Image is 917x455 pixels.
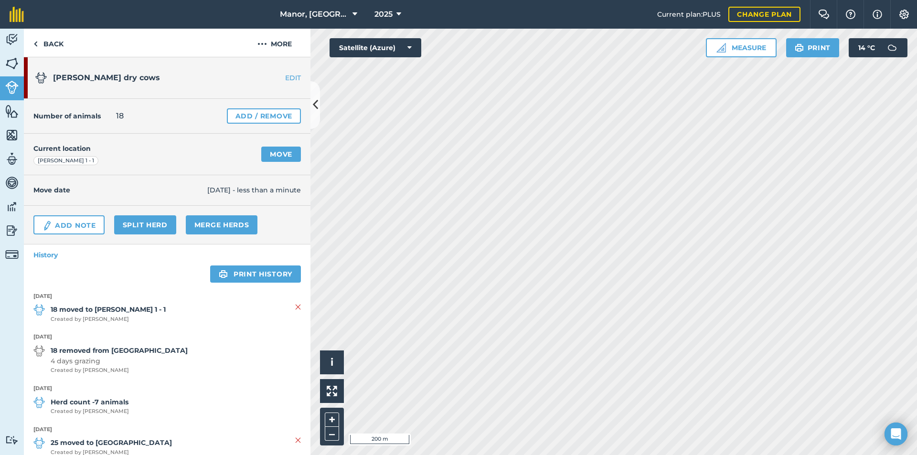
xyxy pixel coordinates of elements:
[33,185,207,195] h4: Move date
[5,223,19,238] img: svg+xml;base64,PD94bWwgdmVyc2lvbj0iMS4wIiBlbmNvZGluZz0idXRmLTgiPz4KPCEtLSBHZW5lcmF0b3I6IEFkb2JlIE...
[33,215,105,234] a: Add Note
[5,56,19,71] img: svg+xml;base64,PHN2ZyB4bWxucz0iaHR0cDovL3d3dy53My5vcmcvMjAwMC9zdmciIHdpZHRoPSI1NiIgaGVpZ2h0PSI2MC...
[858,38,875,57] span: 14 ° C
[24,244,310,265] a: History
[227,108,301,124] a: Add / Remove
[5,104,19,118] img: svg+xml;base64,PHN2ZyB4bWxucz0iaHR0cDovL3d3dy53My5vcmcvMjAwMC9zdmciIHdpZHRoPSI1NiIgaGVpZ2h0PSI2MC...
[5,176,19,190] img: svg+xml;base64,PD94bWwgdmVyc2lvbj0iMS4wIiBlbmNvZGluZz0idXRmLTgiPz4KPCEtLSBHZW5lcmF0b3I6IEFkb2JlIE...
[116,110,124,122] span: 18
[24,29,73,57] a: Back
[51,437,172,448] strong: 25 moved to [GEOGRAPHIC_DATA]
[706,38,777,57] button: Measure
[898,10,910,19] img: A cog icon
[657,9,721,20] span: Current plan : PLUS
[51,356,188,366] span: 4 days grazing
[207,185,301,195] span: [DATE] - less than a minute
[51,366,188,375] span: Created by [PERSON_NAME]
[883,38,902,57] img: svg+xml;base64,PD94bWwgdmVyc2lvbj0iMS4wIiBlbmNvZGluZz0idXRmLTgiPz4KPCEtLSBHZW5lcmF0b3I6IEFkb2JlIE...
[210,265,301,283] a: Print history
[257,38,267,50] img: svg+xml;base64,PHN2ZyB4bWxucz0iaHR0cDovL3d3dy53My5vcmcvMjAwMC9zdmciIHdpZHRoPSIyMCIgaGVpZ2h0PSIyNC...
[818,10,830,19] img: Two speech bubbles overlapping with the left bubble in the forefront
[320,350,344,374] button: i
[33,345,45,357] img: svg+xml;base64,PD94bWwgdmVyc2lvbj0iMS4wIiBlbmNvZGluZz0idXRmLTgiPz4KPCEtLSBHZW5lcmF0b3I6IEFkb2JlIE...
[716,43,726,53] img: Ruler icon
[5,248,19,261] img: svg+xml;base64,PD94bWwgdmVyc2lvbj0iMS4wIiBlbmNvZGluZz0idXRmLTgiPz4KPCEtLSBHZW5lcmF0b3I6IEFkb2JlIE...
[51,345,188,356] strong: 18 removed from [GEOGRAPHIC_DATA]
[5,128,19,142] img: svg+xml;base64,PHN2ZyB4bWxucz0iaHR0cDovL3d3dy53My5vcmcvMjAwMC9zdmciIHdpZHRoPSI1NiIgaGVpZ2h0PSI2MC...
[325,413,339,427] button: +
[5,152,19,166] img: svg+xml;base64,PD94bWwgdmVyc2lvbj0iMS4wIiBlbmNvZGluZz0idXRmLTgiPz4KPCEtLSBHZW5lcmF0b3I6IEFkb2JlIE...
[33,425,301,434] strong: [DATE]
[374,9,393,20] span: 2025
[33,292,301,301] strong: [DATE]
[873,9,882,20] img: svg+xml;base64,PHN2ZyB4bWxucz0iaHR0cDovL3d3dy53My5vcmcvMjAwMC9zdmciIHdpZHRoPSIxNyIgaGVpZ2h0PSIxNy...
[885,423,907,445] div: Open Intercom Messenger
[186,215,258,234] a: Merge Herds
[295,301,301,313] img: svg+xml;base64,PHN2ZyB4bWxucz0iaHR0cDovL3d3dy53My5vcmcvMjAwMC9zdmciIHdpZHRoPSIyMiIgaGVpZ2h0PSIzMC...
[33,156,98,166] div: [PERSON_NAME] 1 - 1
[250,73,310,83] a: EDIT
[51,304,166,315] strong: 18 moved to [PERSON_NAME] 1 - 1
[33,397,45,408] img: svg+xml;base64,PD94bWwgdmVyc2lvbj0iMS4wIiBlbmNvZGluZz0idXRmLTgiPz4KPCEtLSBHZW5lcmF0b3I6IEFkb2JlIE...
[33,38,38,50] img: svg+xml;base64,PHN2ZyB4bWxucz0iaHR0cDovL3d3dy53My5vcmcvMjAwMC9zdmciIHdpZHRoPSI5IiBoZWlnaHQ9IjI0Ii...
[849,38,907,57] button: 14 °C
[261,147,301,162] a: Move
[42,220,53,232] img: svg+xml;base64,PD94bWwgdmVyc2lvbj0iMS4wIiBlbmNvZGluZz0idXRmLTgiPz4KPCEtLSBHZW5lcmF0b3I6IEFkb2JlIE...
[786,38,840,57] button: Print
[330,38,421,57] button: Satellite (Azure)
[51,397,129,407] strong: Herd count -7 animals
[239,29,310,57] button: More
[51,407,129,416] span: Created by [PERSON_NAME]
[33,384,301,393] strong: [DATE]
[280,9,349,20] span: Manor, [GEOGRAPHIC_DATA], [GEOGRAPHIC_DATA]
[327,386,337,396] img: Four arrows, one pointing top left, one top right, one bottom right and the last bottom left
[33,143,91,154] h4: Current location
[33,437,45,449] img: svg+xml;base64,PD94bWwgdmVyc2lvbj0iMS4wIiBlbmNvZGluZz0idXRmLTgiPz4KPCEtLSBHZW5lcmF0b3I6IEFkb2JlIE...
[795,42,804,53] img: svg+xml;base64,PHN2ZyB4bWxucz0iaHR0cDovL3d3dy53My5vcmcvMjAwMC9zdmciIHdpZHRoPSIxOSIgaGVpZ2h0PSIyNC...
[325,427,339,441] button: –
[295,434,301,446] img: svg+xml;base64,PHN2ZyB4bWxucz0iaHR0cDovL3d3dy53My5vcmcvMjAwMC9zdmciIHdpZHRoPSIyMiIgaGVpZ2h0PSIzMC...
[53,73,160,82] span: [PERSON_NAME] dry cows
[33,333,301,341] strong: [DATE]
[35,72,47,84] img: svg+xml;base64,PD94bWwgdmVyc2lvbj0iMS4wIiBlbmNvZGluZz0idXRmLTgiPz4KPCEtLSBHZW5lcmF0b3I6IEFkb2JlIE...
[33,304,45,316] img: svg+xml;base64,PD94bWwgdmVyc2lvbj0iMS4wIiBlbmNvZGluZz0idXRmLTgiPz4KPCEtLSBHZW5lcmF0b3I6IEFkb2JlIE...
[219,268,228,280] img: svg+xml;base64,PHN2ZyB4bWxucz0iaHR0cDovL3d3dy53My5vcmcvMjAwMC9zdmciIHdpZHRoPSIxOSIgaGVpZ2h0PSIyNC...
[114,215,176,234] a: Split herd
[5,200,19,214] img: svg+xml;base64,PD94bWwgdmVyc2lvbj0iMS4wIiBlbmNvZGluZz0idXRmLTgiPz4KPCEtLSBHZW5lcmF0b3I6IEFkb2JlIE...
[5,32,19,47] img: svg+xml;base64,PD94bWwgdmVyc2lvbj0iMS4wIiBlbmNvZGluZz0idXRmLTgiPz4KPCEtLSBHZW5lcmF0b3I6IEFkb2JlIE...
[10,7,24,22] img: fieldmargin Logo
[5,435,19,444] img: svg+xml;base64,PD94bWwgdmVyc2lvbj0iMS4wIiBlbmNvZGluZz0idXRmLTgiPz4KPCEtLSBHZW5lcmF0b3I6IEFkb2JlIE...
[331,356,333,368] span: i
[5,81,19,94] img: svg+xml;base64,PD94bWwgdmVyc2lvbj0iMS4wIiBlbmNvZGluZz0idXRmLTgiPz4KPCEtLSBHZW5lcmF0b3I6IEFkb2JlIE...
[728,7,800,22] a: Change plan
[845,10,856,19] img: A question mark icon
[51,315,166,324] span: Created by [PERSON_NAME]
[33,111,101,121] h4: Number of animals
